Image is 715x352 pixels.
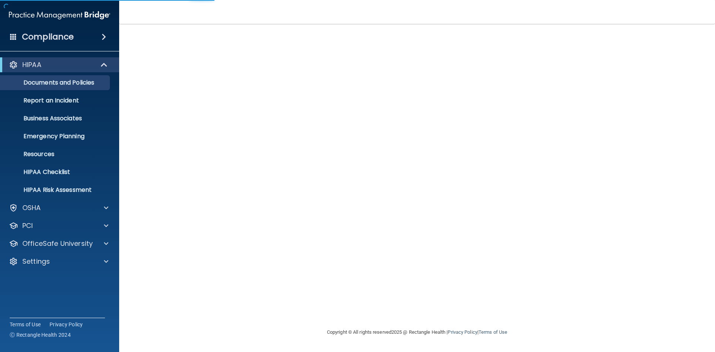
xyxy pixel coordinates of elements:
a: OfficeSafe University [9,239,108,248]
a: PCI [9,221,108,230]
span: Ⓒ Rectangle Health 2024 [10,331,71,339]
a: OSHA [9,203,108,212]
a: Terms of Use [479,329,507,335]
a: HIPAA [9,60,108,69]
a: Privacy Policy [448,329,477,335]
h4: Compliance [22,32,74,42]
a: Settings [9,257,108,266]
p: HIPAA [22,60,41,69]
p: PCI [22,221,33,230]
div: Copyright © All rights reserved 2025 @ Rectangle Health | | [281,320,553,344]
p: Settings [22,257,50,266]
p: Business Associates [5,115,107,122]
p: Report an Incident [5,97,107,104]
p: Resources [5,150,107,158]
p: OSHA [22,203,41,212]
p: HIPAA Checklist [5,168,107,176]
img: PMB logo [9,8,110,23]
a: Terms of Use [10,321,41,328]
p: HIPAA Risk Assessment [5,186,107,194]
a: Privacy Policy [50,321,83,328]
p: Documents and Policies [5,79,107,86]
p: Emergency Planning [5,133,107,140]
p: OfficeSafe University [22,239,93,248]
